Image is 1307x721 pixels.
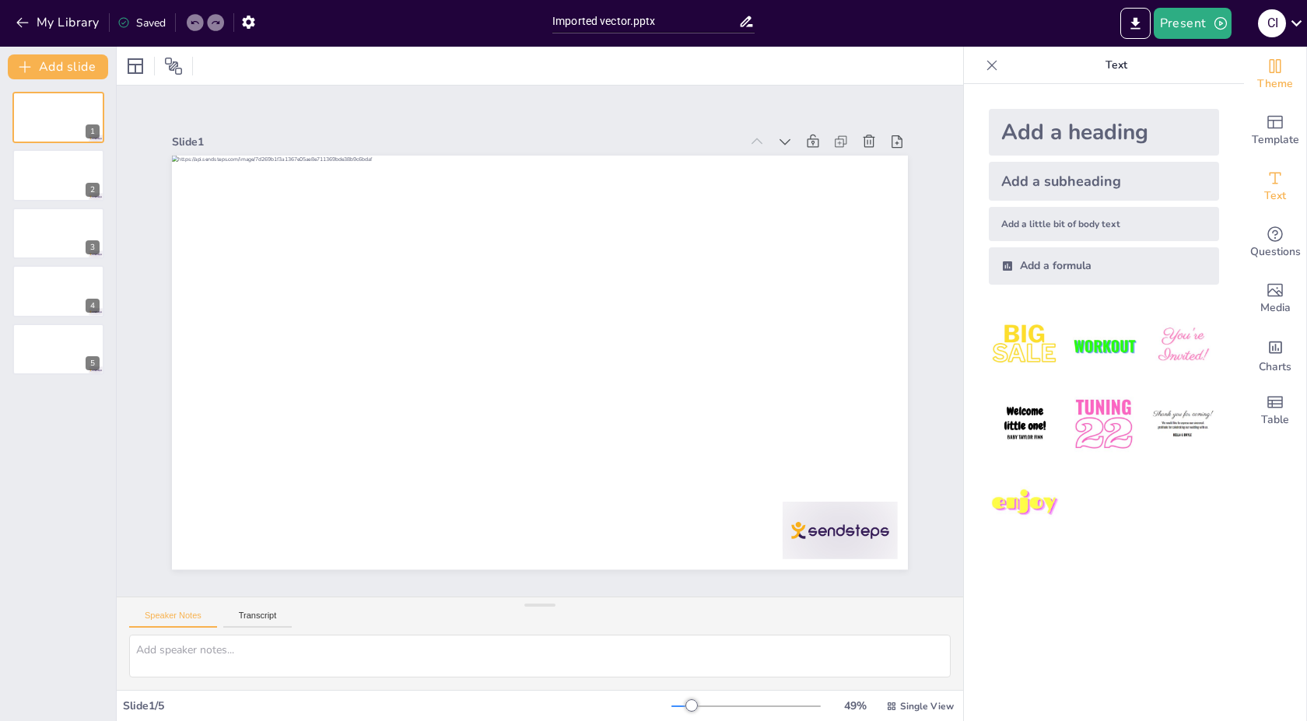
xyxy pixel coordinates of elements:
[1244,271,1306,327] div: Add images, graphics, shapes or video
[12,324,104,375] div: 5
[86,240,100,254] div: 3
[1120,8,1151,39] button: Export to PowerPoint
[86,356,100,370] div: 5
[1004,47,1228,84] p: Text
[86,299,100,313] div: 4
[1252,131,1299,149] span: Template
[1259,359,1291,376] span: Charts
[989,207,1219,241] div: Add a little bit of body text
[1154,8,1232,39] button: Present
[1067,310,1140,382] img: 2.jpeg
[1258,9,1286,37] div: C I
[989,247,1219,285] div: Add a formula
[1244,215,1306,271] div: Get real-time input from your audience
[1147,388,1219,460] img: 6.jpeg
[1260,299,1291,317] span: Media
[989,310,1061,382] img: 1.jpeg
[223,611,293,628] button: Transcript
[1258,8,1286,39] button: C I
[1244,383,1306,439] div: Add a table
[164,57,183,75] span: Position
[1244,327,1306,383] div: Add charts and graphs
[8,54,108,79] button: Add slide
[12,149,104,201] div: 2
[123,698,671,713] div: Slide 1 / 5
[552,10,738,33] input: Insert title
[1250,243,1301,261] span: Questions
[12,265,104,317] div: 4
[86,183,100,197] div: 2
[129,611,217,628] button: Speaker Notes
[1261,411,1289,429] span: Table
[989,388,1061,460] img: 4.jpeg
[989,109,1219,156] div: Add a heading
[12,92,104,143] div: 1
[1244,103,1306,159] div: Add ready made slides
[12,208,104,259] div: 3
[117,16,166,30] div: Saved
[989,467,1061,540] img: 7.jpeg
[1244,47,1306,103] div: Change the overall theme
[1257,75,1293,93] span: Theme
[1264,187,1286,205] span: Text
[12,10,106,35] button: My Library
[123,54,148,79] div: Layout
[86,124,100,138] div: 1
[172,135,740,149] div: Slide 1
[1244,159,1306,215] div: Add text boxes
[1067,388,1140,460] img: 5.jpeg
[1147,310,1219,382] img: 3.jpeg
[989,162,1219,201] div: Add a subheading
[836,698,874,713] div: 49 %
[900,700,954,712] span: Single View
